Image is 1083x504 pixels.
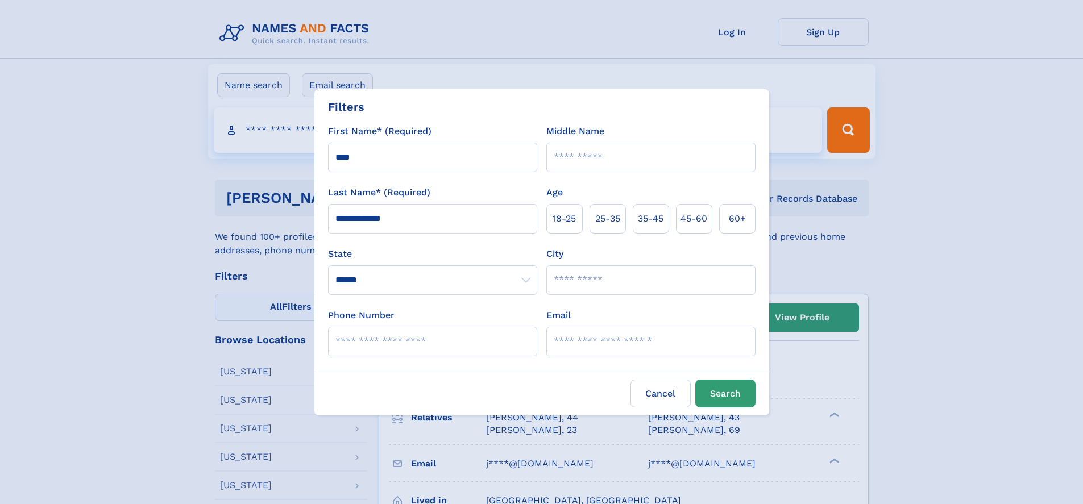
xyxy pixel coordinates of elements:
[328,186,430,199] label: Last Name* (Required)
[328,247,537,261] label: State
[630,380,691,407] label: Cancel
[546,186,563,199] label: Age
[680,212,707,226] span: 45‑60
[729,212,746,226] span: 60+
[695,380,756,407] button: Search
[328,124,431,138] label: First Name* (Required)
[546,247,563,261] label: City
[595,212,620,226] span: 25‑35
[328,309,395,322] label: Phone Number
[546,309,571,322] label: Email
[553,212,576,226] span: 18‑25
[328,98,364,115] div: Filters
[638,212,663,226] span: 35‑45
[546,124,604,138] label: Middle Name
